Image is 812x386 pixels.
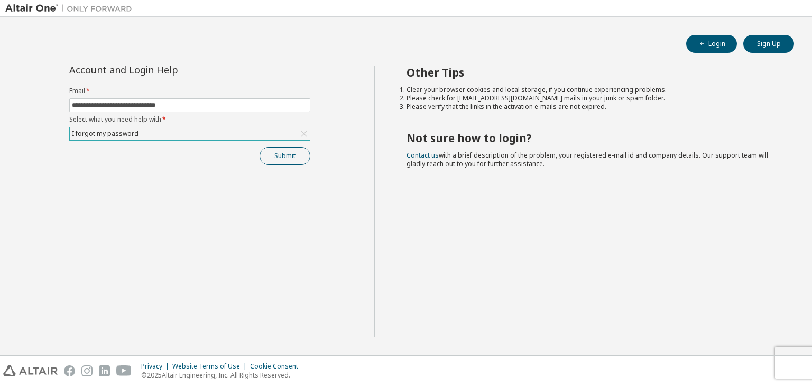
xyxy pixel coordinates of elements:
[407,151,768,168] span: with a brief description of the problem, your registered e-mail id and company details. Our suppo...
[407,66,776,79] h2: Other Tips
[70,127,310,140] div: I forgot my password
[407,151,439,160] a: Contact us
[407,86,776,94] li: Clear your browser cookies and local storage, if you continue experiencing problems.
[743,35,794,53] button: Sign Up
[407,94,776,103] li: Please check for [EMAIL_ADDRESS][DOMAIN_NAME] mails in your junk or spam folder.
[141,371,304,380] p: © 2025 Altair Engineering, Inc. All Rights Reserved.
[116,365,132,376] img: youtube.svg
[70,128,140,140] div: I forgot my password
[69,115,310,124] label: Select what you need help with
[407,131,776,145] h2: Not sure how to login?
[250,362,304,371] div: Cookie Consent
[69,87,310,95] label: Email
[686,35,737,53] button: Login
[141,362,172,371] div: Privacy
[172,362,250,371] div: Website Terms of Use
[5,3,137,14] img: Altair One
[69,66,262,74] div: Account and Login Help
[3,365,58,376] img: altair_logo.svg
[99,365,110,376] img: linkedin.svg
[64,365,75,376] img: facebook.svg
[81,365,93,376] img: instagram.svg
[260,147,310,165] button: Submit
[407,103,776,111] li: Please verify that the links in the activation e-mails are not expired.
